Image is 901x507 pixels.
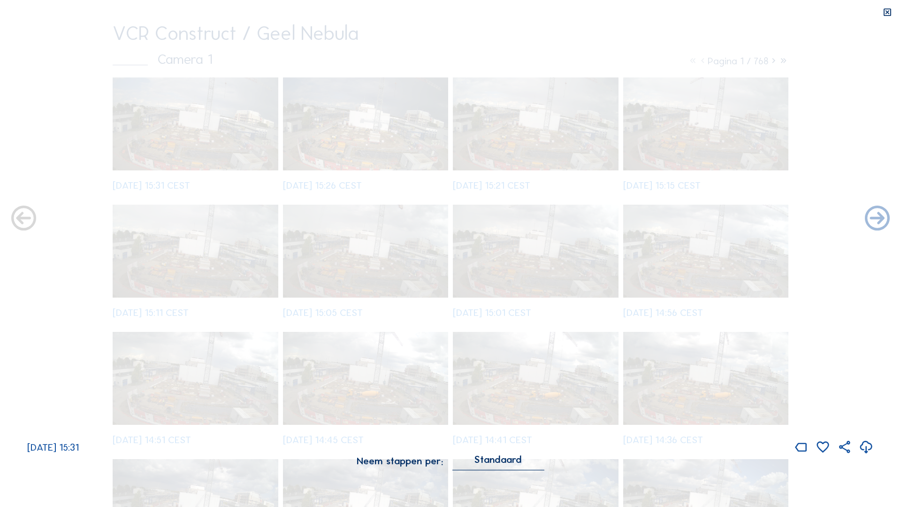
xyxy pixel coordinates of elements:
[474,455,522,464] div: Standaard
[452,455,544,470] div: Standaard
[357,456,443,466] div: Neem stappen per:
[863,204,892,234] i: Back
[27,441,79,453] span: [DATE] 15:31
[9,204,38,234] i: Forward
